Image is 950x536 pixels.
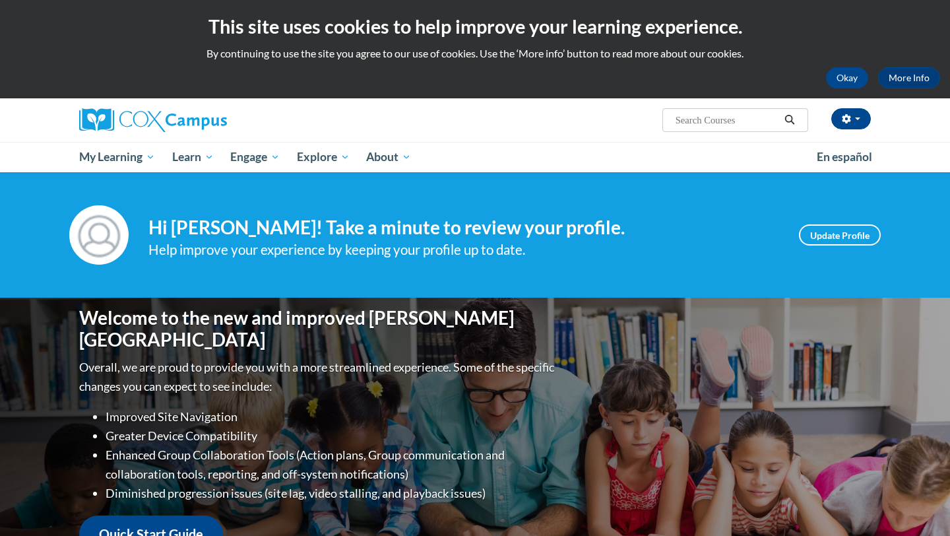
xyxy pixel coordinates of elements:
[780,112,800,128] button: Search
[71,142,164,172] a: My Learning
[826,67,868,88] button: Okay
[297,149,350,165] span: Explore
[69,205,129,265] img: Profile Image
[79,358,557,396] p: Overall, we are proud to provide you with a more streamlined experience. Some of the specific cha...
[59,142,891,172] div: Main menu
[366,149,411,165] span: About
[106,426,557,446] li: Greater Device Compatibility
[79,307,557,351] h1: Welcome to the new and improved [PERSON_NAME][GEOGRAPHIC_DATA]
[358,142,420,172] a: About
[10,46,940,61] p: By continuing to use the site you agree to our use of cookies. Use the ‘More info’ button to read...
[164,142,222,172] a: Learn
[79,149,155,165] span: My Learning
[230,149,280,165] span: Engage
[10,13,940,40] h2: This site uses cookies to help improve your learning experience.
[799,224,881,246] a: Update Profile
[106,407,557,426] li: Improved Site Navigation
[808,143,881,171] a: En español
[172,149,214,165] span: Learn
[148,239,779,261] div: Help improve your experience by keeping your profile up to date.
[878,67,940,88] a: More Info
[79,108,227,132] img: Cox Campus
[288,142,358,172] a: Explore
[674,112,780,128] input: Search Courses
[106,484,557,503] li: Diminished progression issues (site lag, video stalling, and playback issues)
[817,150,872,164] span: En español
[222,142,288,172] a: Engage
[79,108,330,132] a: Cox Campus
[148,217,779,239] h4: Hi [PERSON_NAME]! Take a minute to review your profile.
[106,446,557,484] li: Enhanced Group Collaboration Tools (Action plans, Group communication and collaboration tools, re...
[831,108,871,129] button: Account Settings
